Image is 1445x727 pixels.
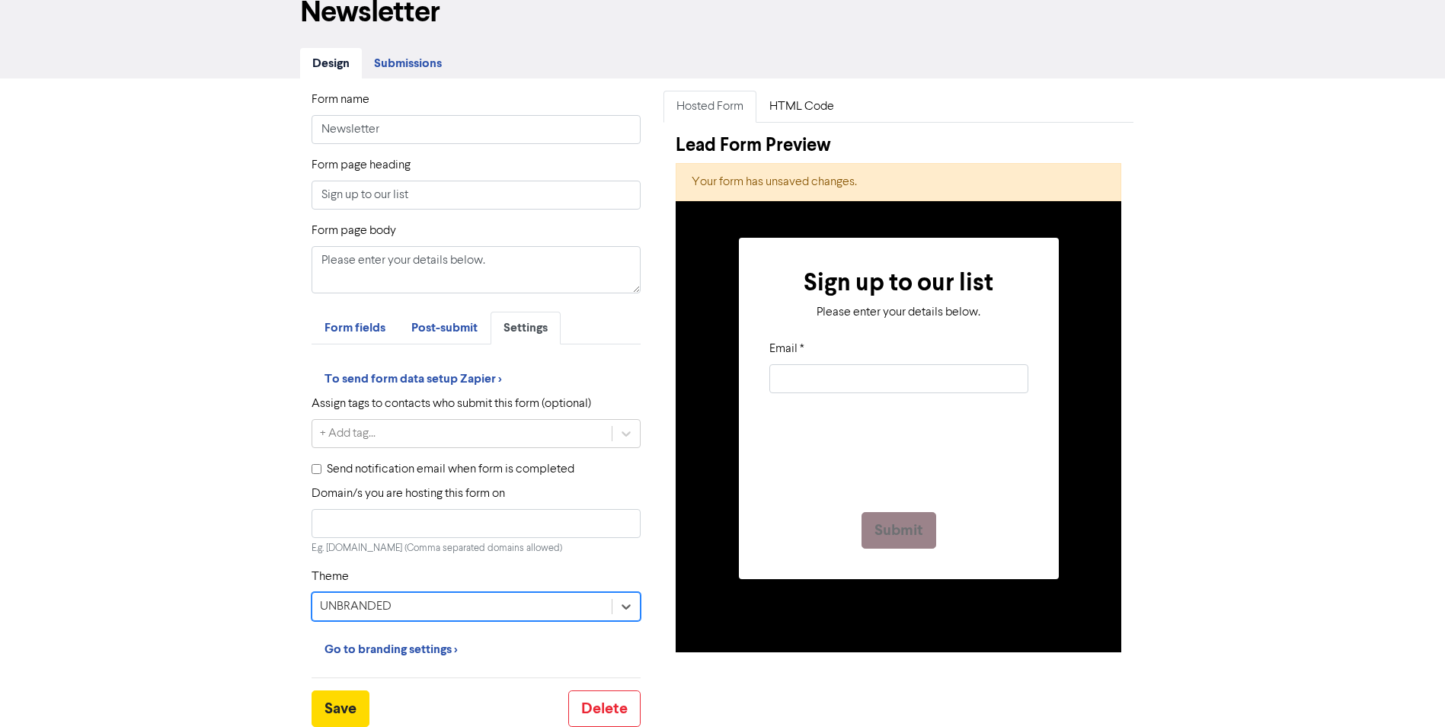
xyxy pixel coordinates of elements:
button: To send form data setup Zapier > [312,363,515,395]
h4: Lead Form Preview [676,135,1121,157]
div: + Add tag... [320,424,376,443]
a: Form fields [312,312,398,344]
button: Save [312,690,369,727]
div: Please enter your details below. [763,303,1034,340]
a: Post-submit [398,312,491,344]
button: Submit [862,512,936,549]
iframe: reCAPTCHA [769,412,1001,471]
button: Go to branding settings > [312,633,471,665]
label: Assign tags to contacts who submit this form (optional) [312,395,591,413]
span: Send notification email when form is completed [327,463,574,476]
span: Settings [504,320,548,335]
input: Send notification email when form is completed [312,464,321,474]
a: HTML Code [756,91,847,123]
span: Submissions [374,56,442,71]
a: Settings [491,312,561,344]
label: Form name [312,91,369,109]
div: Your form has unsaved changes. [692,173,1105,191]
label: Domain/s you are hosting this form on [312,485,505,503]
label: Form page body [312,222,396,240]
label: Form page heading [312,156,411,175]
span: Design [312,56,350,71]
a: Hosted Form [663,91,756,123]
a: Submissions [362,48,454,79]
a: Design [300,48,362,79]
div: UNBRANDED [320,597,392,616]
label: Theme [312,568,349,586]
label: Email * [769,340,804,358]
span: Post-submit [411,320,478,335]
button: Delete [568,690,641,727]
small: E.g. [DOMAIN_NAME] (Comma separated domains allowed) [312,541,641,556]
textarea: Please enter your details below. [312,246,641,293]
iframe: Chat Widget [1369,654,1445,727]
h2: Sign up to our list [751,268,1047,297]
span: Form fields [324,320,385,335]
